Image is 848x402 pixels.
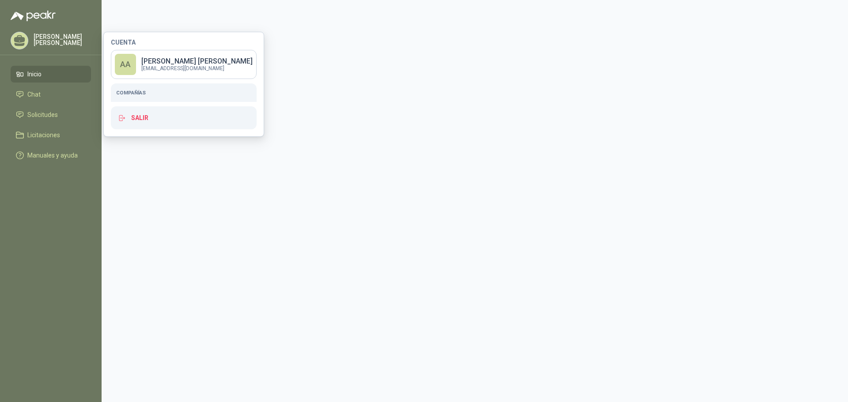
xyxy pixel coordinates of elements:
[11,147,91,164] a: Manuales y ayuda
[27,130,60,140] span: Licitaciones
[11,66,91,83] a: Inicio
[141,58,253,65] p: [PERSON_NAME] [PERSON_NAME]
[11,86,91,103] a: Chat
[141,66,253,71] p: [EMAIL_ADDRESS][DOMAIN_NAME]
[11,127,91,143] a: Licitaciones
[111,106,257,129] button: Salir
[11,11,56,21] img: Logo peakr
[111,39,257,45] h4: Cuenta
[34,34,91,46] p: [PERSON_NAME] [PERSON_NAME]
[116,89,251,97] h5: Compañías
[27,150,78,160] span: Manuales y ayuda
[11,106,91,123] a: Solicitudes
[27,90,41,99] span: Chat
[115,54,136,75] div: AA
[27,110,58,120] span: Solicitudes
[27,69,42,79] span: Inicio
[111,50,257,79] a: AA[PERSON_NAME] [PERSON_NAME][EMAIL_ADDRESS][DOMAIN_NAME]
